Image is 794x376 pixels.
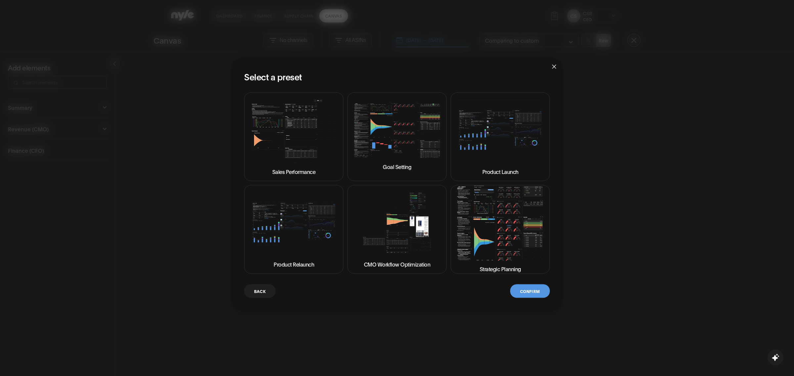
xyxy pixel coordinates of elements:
span: close [551,64,557,69]
p: Strategic Planning [480,265,521,273]
button: Goal Setting [347,92,447,181]
button: Back [244,284,276,298]
p: Product Launch [482,168,518,176]
button: Product Relaunch [244,185,343,273]
button: Confirm [510,284,550,298]
img: Sales Performance [250,98,338,163]
img: Product Launch [456,98,544,163]
img: Goal Setting [353,103,441,159]
button: CMO Workflow Optimization [347,185,447,273]
img: Product Relaunch [250,190,338,256]
p: Product Relaunch [274,260,314,268]
h2: Select a preset [244,70,550,82]
p: CMO Workflow Optimization [364,260,430,268]
p: Goal Setting [383,162,411,170]
p: Sales Performance [272,168,316,176]
button: Product Launch [451,92,550,181]
button: Close [545,57,563,75]
img: CMO Workflow Optimization [353,190,441,256]
img: Strategic Planning [456,186,544,261]
button: Sales Performance [244,92,343,181]
button: Strategic Planning [451,185,550,273]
